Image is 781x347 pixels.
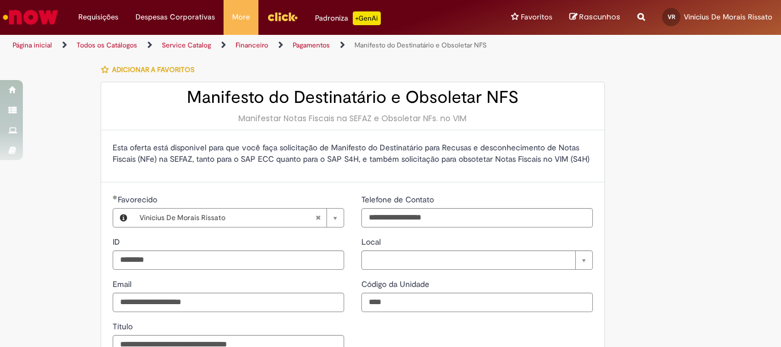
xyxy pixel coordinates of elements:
a: Manifesto do Destinatário e Obsoletar NFS [354,41,487,50]
span: Despesas Corporativas [136,11,215,23]
button: Favorecido, Visualizar este registro Vinicius De Morais Rissato [113,209,134,227]
a: Service Catalog [162,41,211,50]
span: Adicionar a Favoritos [112,65,194,74]
div: Padroniza [315,11,381,25]
img: ServiceNow [1,6,60,29]
span: Favoritos [521,11,552,23]
span: Vinicius De Morais Rissato [140,209,315,227]
input: Código da Unidade [361,293,593,312]
span: Telefone de Contato [361,194,436,205]
input: ID [113,250,344,270]
span: Código da Unidade [361,279,432,289]
p: +GenAi [353,11,381,25]
span: Vinicius De Morais Rissato [684,12,772,22]
img: click_logo_yellow_360x200.png [267,8,298,25]
h2: Manifesto do Destinatário e Obsoletar NFS [113,88,593,107]
abbr: Limpar campo Favorecido [309,209,326,227]
span: Obrigatório Preenchido [113,195,118,200]
a: Todos os Catálogos [77,41,137,50]
span: Rascunhos [579,11,620,22]
a: Rascunhos [569,12,620,23]
a: Financeiro [236,41,268,50]
input: Telefone de Contato [361,208,593,228]
button: Adicionar a Favoritos [101,58,201,82]
span: Local [361,237,383,247]
span: Favorecido, Vinicius De Morais Rissato [118,194,160,205]
span: More [232,11,250,23]
span: VR [668,13,675,21]
span: Requisições [78,11,118,23]
a: Vinicius De Morais RissatoLimpar campo Favorecido [134,209,344,227]
span: Título [113,321,135,332]
div: Manifestar Notas Fiscais na SEFAZ e Obsoletar NFs. no VIM [113,113,593,124]
a: Página inicial [13,41,52,50]
p: Esta oferta está disponivel para que você faça solicitação de Manifesto do Destinatário para Recu... [113,142,593,165]
ul: Trilhas de página [9,35,512,56]
span: ID [113,237,122,247]
span: Email [113,279,134,289]
a: Limpar campo Local [361,250,593,270]
input: Email [113,293,344,312]
a: Pagamentos [293,41,330,50]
